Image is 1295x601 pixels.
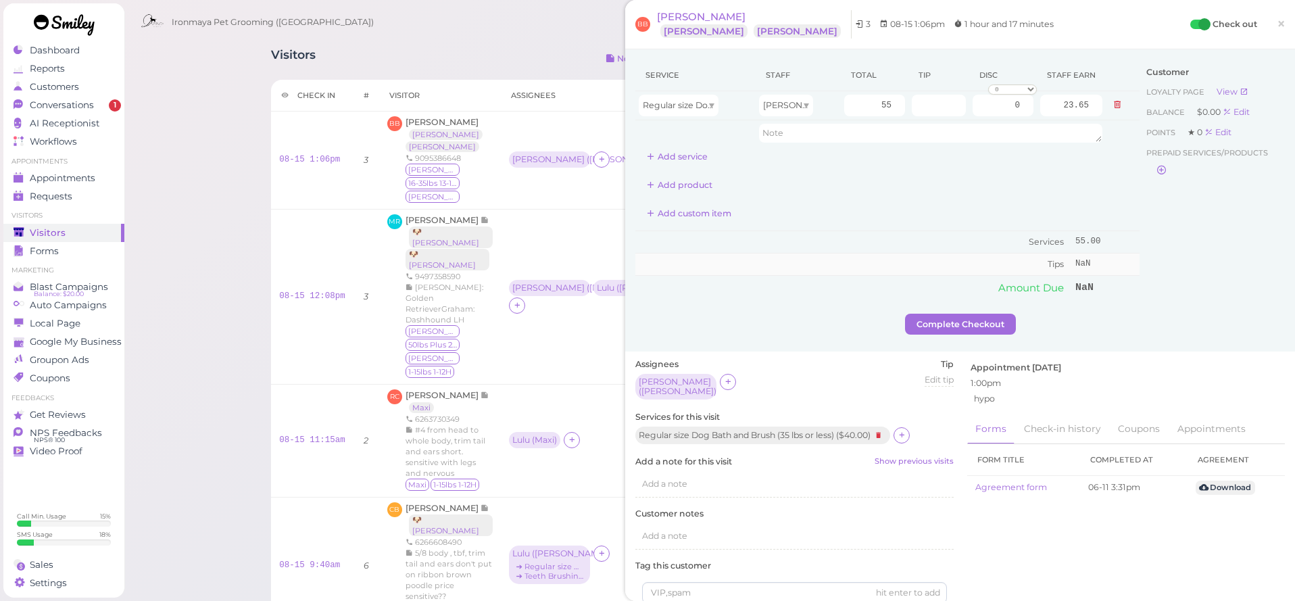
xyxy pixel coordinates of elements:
div: Regular size Dog Bath and Brush (35 lbs or less) ( $40.00 ) [635,427,890,444]
span: [PERSON_NAME] [406,503,481,513]
a: 🐶 [PERSON_NAME] [409,226,493,248]
div: hit enter to add [876,587,940,599]
a: Visitors [3,224,124,242]
label: Check out [1213,18,1257,31]
div: ➔ Regular size Dog Bath and Brush (35 lbs or less) [512,562,587,571]
div: [PERSON_NAME] ([PERSON_NAME]) Lulu ([PERSON_NAME]) [PERSON_NAME] ([PERSON_NAME]) [509,280,762,297]
a: [PERSON_NAME] [409,129,483,140]
a: Coupons [1110,415,1168,443]
span: Sales [30,559,53,571]
a: Conversations 1 [3,96,124,114]
th: Visitor [379,80,502,112]
a: Reports [3,59,124,78]
span: Customers [30,81,79,93]
span: Pappas [406,164,460,176]
div: SMS Usage [17,530,53,539]
a: [PERSON_NAME] [PERSON_NAME] [PERSON_NAME] [657,10,852,39]
div: 18 % [99,530,111,539]
span: NPS Feedbacks [30,427,102,439]
span: CB [387,502,402,517]
span: Note [481,503,489,513]
span: Baker [406,325,460,337]
button: Add product [635,174,724,196]
label: Assignees [635,358,679,370]
a: Coupons [3,369,124,387]
span: #4 from head to whole body, trim tail and ears short. sensitive with legs and nervous [406,425,485,478]
span: Add a note [642,479,687,489]
a: Google My Business [3,333,124,351]
span: [PERSON_NAME] [657,10,746,23]
span: BB [387,116,402,131]
li: Feedbacks [3,393,124,403]
a: Check-in history [1016,415,1108,443]
span: Balance: $20.00 [34,289,84,299]
span: Groupon Ads [30,354,89,366]
div: Lulu ([PERSON_NAME]) ➔ Regular size Dog Bath and Brush (35 lbs or less) ➔ Teeth Brushing [509,546,593,585]
li: 08-15 1:06pm [876,18,948,31]
td: Services [635,231,1072,254]
a: View [1217,87,1248,97]
a: Edit [1204,127,1231,137]
span: Local Page [30,318,80,329]
a: [PERSON_NAME] [754,24,841,38]
a: [PERSON_NAME] 🐶 [PERSON_NAME] 🐶 [PERSON_NAME] [406,215,497,270]
span: Amount Due [998,281,1064,294]
td: 55.00 [1072,231,1140,254]
a: 🐶 [PERSON_NAME] [409,514,493,536]
span: Edit tip [925,375,954,385]
a: Show previous visits [875,456,954,468]
span: ★ 0 [1188,127,1204,137]
th: Assignees [501,80,771,112]
span: Google My Business [30,336,122,347]
span: MR [387,214,402,229]
span: × [1277,14,1286,33]
a: 08-15 9:40am [279,560,340,570]
span: Coupons [30,372,70,384]
span: 3 [866,19,871,29]
span: Prepaid services/products [1146,146,1268,160]
div: hypo [971,389,1282,408]
a: Maxi [409,402,434,413]
span: $0.00 [1197,107,1223,117]
a: Get Reviews [3,406,124,424]
span: AI Receptionist [30,118,99,129]
span: NPS® 100 [34,435,65,446]
div: [PERSON_NAME] ([PERSON_NAME]) [509,151,593,169]
div: [PERSON_NAME] ( [PERSON_NAME] ) [512,283,587,293]
a: Appointments [3,169,124,187]
div: 9497358590 [406,271,493,282]
a: Customers [3,78,124,96]
th: Form title [967,444,1081,476]
span: Ozzie [406,191,460,203]
h1: Visitors [271,48,316,73]
span: [PERSON_NAME] [763,100,835,110]
span: 1-15lbs 1-12H [406,366,454,378]
a: 🐶 [PERSON_NAME] [406,249,490,270]
label: Add a note for this visit [635,456,954,468]
th: Service [635,59,756,91]
th: Discount [969,59,1037,91]
div: Lulu ( Maxi ) [512,435,557,445]
span: 16-35lbs 13-15H [406,177,460,189]
th: Staff earn [1037,59,1106,91]
span: Workflows [30,136,77,147]
span: Appointments [30,172,95,184]
a: [PERSON_NAME] 🐶 [PERSON_NAME] [406,503,500,535]
div: Lulu ( [PERSON_NAME] ) [597,283,671,293]
span: Requests [30,191,72,202]
span: Settings [30,577,67,589]
span: RC [387,389,402,404]
a: [PERSON_NAME] [PERSON_NAME] [PERSON_NAME] [406,117,486,151]
li: Marketing [3,266,124,275]
span: Auto Campaigns [30,299,107,311]
span: [PERSON_NAME]: Golden RetrieverGraham: Dashhound LH [406,283,483,324]
span: [PERSON_NAME] [406,215,481,225]
a: Appointments [1169,415,1254,443]
span: [PERSON_NAME] [406,390,481,400]
a: Workflows [3,133,124,151]
td: NaN [1072,276,1140,300]
li: 1 hour and 17 minutes [950,18,1057,31]
a: Requests [3,187,124,206]
div: ➔ Teeth Brushing [512,571,587,581]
